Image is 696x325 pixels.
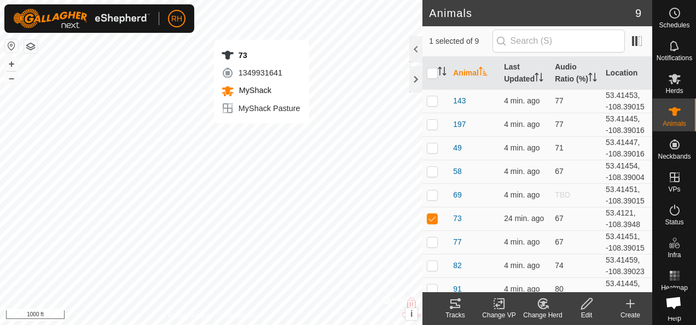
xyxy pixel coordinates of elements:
[665,219,683,225] span: Status
[659,288,688,317] div: Open chat
[410,309,413,318] span: i
[608,310,652,320] div: Create
[657,55,692,61] span: Notifications
[601,277,652,301] td: 53.41445, -108.39017
[504,96,540,105] span: Sep 16, 2025, 3:02 PM
[479,68,488,77] p-sorticon: Activate to sort
[555,237,564,246] span: 67
[405,308,417,320] button: i
[555,261,564,270] span: 74
[663,120,686,127] span: Animals
[635,5,641,21] span: 9
[601,254,652,277] td: 53.41459, -108.39023
[438,68,446,77] p-sorticon: Activate to sort
[601,113,652,136] td: 53.41445, -108.39016
[5,57,18,71] button: +
[500,57,550,90] th: Last Updated
[5,72,18,85] button: –
[504,120,540,129] span: Sep 16, 2025, 3:02 PM
[601,207,652,230] td: 53.4121, -108.3948
[453,260,462,271] span: 82
[601,230,652,254] td: 53.41451, -108.39015
[601,136,652,160] td: 53.41447, -108.39016
[601,57,652,90] th: Location
[555,214,564,223] span: 67
[24,40,37,53] button: Map Layers
[588,74,597,83] p-sorticon: Activate to sort
[168,311,209,321] a: Privacy Policy
[429,36,492,47] span: 1 selected of 9
[601,183,652,207] td: 53.41451, -108.39015
[555,96,564,105] span: 77
[601,89,652,113] td: 53.41453, -108.39015
[668,315,681,322] span: Help
[661,285,688,291] span: Heatmap
[222,311,254,321] a: Contact Us
[555,190,570,199] span: TBD
[221,102,300,115] div: MyShack Pasture
[535,74,543,83] p-sorticon: Activate to sort
[550,57,601,90] th: Audio Ratio (%)
[13,9,150,28] img: Gallagher Logo
[668,252,681,258] span: Infra
[665,88,683,94] span: Herds
[429,7,635,20] h2: Animals
[5,39,18,53] button: Reset Map
[521,310,565,320] div: Change Herd
[449,57,500,90] th: Animal
[221,49,300,62] div: 73
[555,143,564,152] span: 71
[492,30,625,53] input: Search (S)
[504,143,540,152] span: Sep 16, 2025, 3:02 PM
[453,236,462,248] span: 77
[668,186,680,193] span: VPs
[453,283,462,295] span: 91
[504,190,540,199] span: Sep 16, 2025, 3:02 PM
[504,285,540,293] span: Sep 16, 2025, 3:02 PM
[453,142,462,154] span: 49
[504,214,544,223] span: Sep 16, 2025, 2:42 PM
[565,310,608,320] div: Edit
[453,166,462,177] span: 58
[504,261,540,270] span: Sep 16, 2025, 3:02 PM
[453,189,462,201] span: 69
[477,310,521,320] div: Change VP
[555,167,564,176] span: 67
[453,95,466,107] span: 143
[658,153,691,160] span: Neckbands
[555,120,564,129] span: 77
[221,66,300,79] div: 1349931641
[504,237,540,246] span: Sep 16, 2025, 3:02 PM
[236,86,271,95] span: MyShack
[433,310,477,320] div: Tracks
[453,213,462,224] span: 73
[504,167,540,176] span: Sep 16, 2025, 3:02 PM
[555,285,564,293] span: 80
[171,13,182,25] span: RH
[453,119,466,130] span: 197
[659,22,689,28] span: Schedules
[601,160,652,183] td: 53.41454, -108.39004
